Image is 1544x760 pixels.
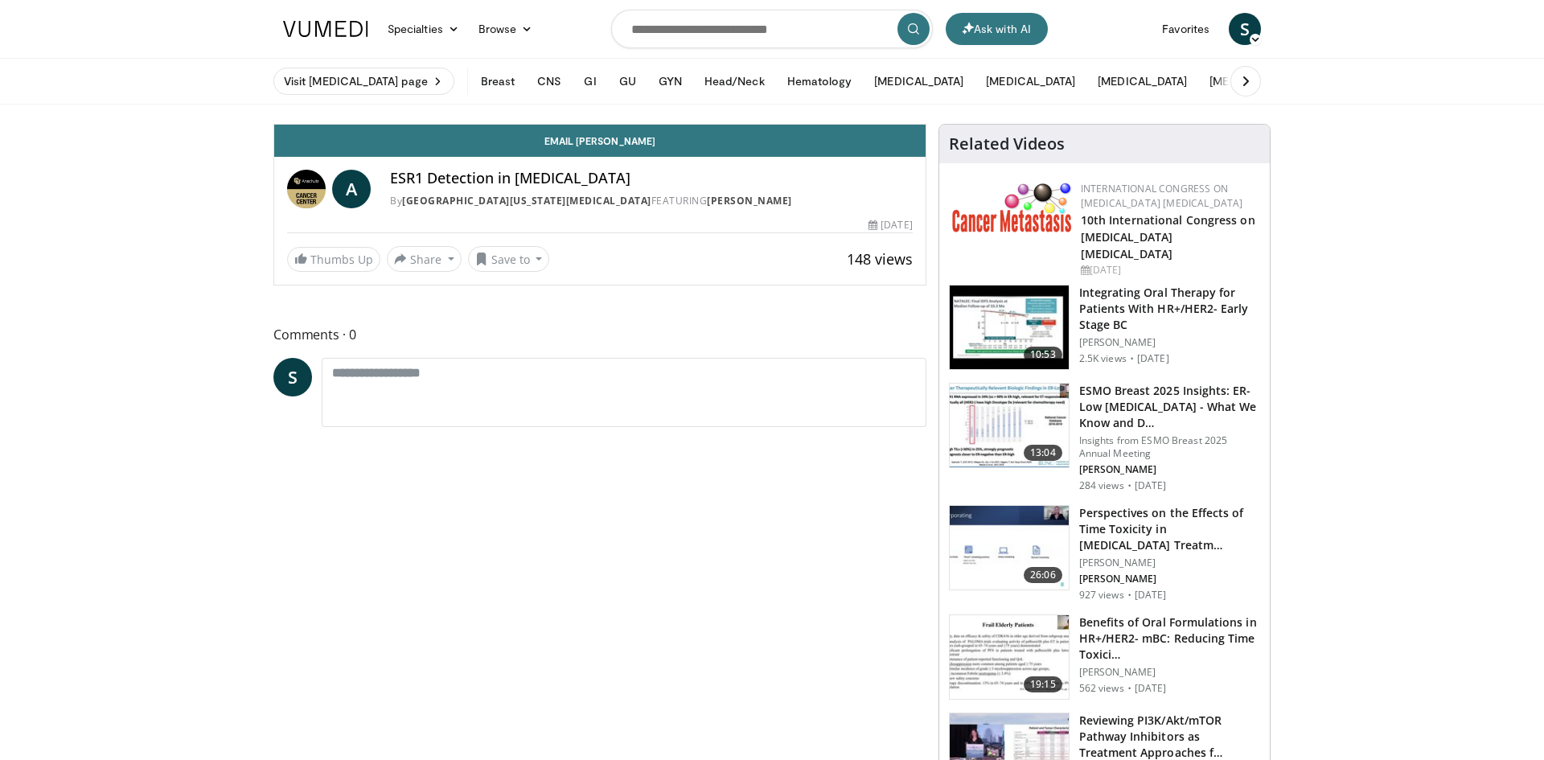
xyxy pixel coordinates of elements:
[1079,352,1127,365] p: 2.5K views
[1081,182,1243,210] a: International Congress on [MEDICAL_DATA] [MEDICAL_DATA]
[649,65,692,97] button: GYN
[1127,479,1131,492] div: ·
[1200,65,1308,97] button: [MEDICAL_DATA]
[1079,589,1124,602] p: 927 views
[1079,463,1260,476] p: [PERSON_NAME]
[528,65,571,97] button: CNS
[1135,589,1167,602] p: [DATE]
[1079,614,1260,663] h3: Benefits of Oral Formulations in HR+/HER2- mBC: Reducing Time Toxici…
[695,65,774,97] button: Head/Neck
[390,170,913,187] h4: ESR1 Detection in [MEDICAL_DATA]
[1079,479,1124,492] p: 284 views
[1024,445,1062,461] span: 13:04
[950,384,1069,467] img: 080610b0-a2d1-4968-ad34-2b38353c9dcc.150x105_q85_crop-smart_upscale.jpg
[1079,383,1260,431] h3: ESMO Breast 2025 Insights: ER-Low [MEDICAL_DATA] - What We Know and D…
[952,182,1073,232] img: 6ff8bc22-9509-4454-a4f8-ac79dd3b8976.png.150x105_q85_autocrop_double_scale_upscale_version-0.2.png
[287,170,326,208] img: University of Colorado Cancer Center
[1079,573,1260,585] p: [PERSON_NAME]
[332,170,371,208] a: A
[868,218,912,232] div: [DATE]
[1079,434,1260,460] p: Insights from ESMO Breast 2025 Annual Meeting
[778,65,862,97] button: Hematology
[976,65,1085,97] button: [MEDICAL_DATA]
[611,10,933,48] input: Search topics, interventions
[574,65,606,97] button: GI
[1135,479,1167,492] p: [DATE]
[847,249,913,269] span: 148 views
[273,68,454,95] a: Visit [MEDICAL_DATA] page
[1024,567,1062,583] span: 26:06
[287,247,380,272] a: Thumbs Up
[471,65,524,97] button: Breast
[1081,212,1255,261] a: 10th International Congress on [MEDICAL_DATA] [MEDICAL_DATA]
[1024,347,1062,363] span: 10:53
[1079,666,1260,679] p: [PERSON_NAME]
[1088,65,1197,97] button: [MEDICAL_DATA]
[387,246,462,272] button: Share
[1079,336,1260,349] p: [PERSON_NAME]
[402,194,651,207] a: [GEOGRAPHIC_DATA][US_STATE][MEDICAL_DATA]
[949,383,1260,492] a: 13:04 ESMO Breast 2025 Insights: ER-Low [MEDICAL_DATA] - What We Know and D… Insights from ESMO B...
[283,21,368,37] img: VuMedi Logo
[1137,352,1169,365] p: [DATE]
[1024,676,1062,692] span: 19:15
[469,13,543,45] a: Browse
[949,505,1260,602] a: 26:06 Perspectives on the Effects of Time Toxicity in [MEDICAL_DATA] Treatm… [PERSON_NAME] [PERSO...
[1130,352,1134,365] div: ·
[273,324,926,345] span: Comments 0
[378,13,469,45] a: Specialties
[949,285,1260,370] a: 10:53 Integrating Oral Therapy for Patients With HR+/HER2- Early Stage BC [PERSON_NAME] 2.5K view...
[950,286,1069,369] img: 7035c1ee-2ce0-4e29-a9cf-caabf10564fc.150x105_q85_crop-smart_upscale.jpg
[950,506,1069,590] img: 72d84e18-57dc-4c79-bfdc-8a3269f0decc.150x105_q85_crop-smart_upscale.jpg
[1079,505,1260,553] h3: Perspectives on the Effects of Time Toxicity in [MEDICAL_DATA] Treatm…
[949,134,1065,154] h4: Related Videos
[1079,285,1260,333] h3: Integrating Oral Therapy for Patients With HR+/HER2- Early Stage BC
[950,615,1069,699] img: e1cfad9f-c042-4e79-9884-9256007e47a9.150x105_q85_crop-smart_upscale.jpg
[1081,263,1257,277] div: [DATE]
[707,194,792,207] a: [PERSON_NAME]
[1079,557,1260,569] p: [PERSON_NAME]
[949,614,1260,700] a: 19:15 Benefits of Oral Formulations in HR+/HER2- mBC: Reducing Time Toxici… [PERSON_NAME] 562 vie...
[390,194,913,208] div: By FEATURING
[1135,682,1167,695] p: [DATE]
[610,65,646,97] button: GU
[274,125,926,157] a: Email [PERSON_NAME]
[1127,589,1131,602] div: ·
[1127,682,1131,695] div: ·
[1152,13,1219,45] a: Favorites
[1229,13,1261,45] a: S
[1079,682,1124,695] p: 562 views
[468,246,550,272] button: Save to
[946,13,1048,45] button: Ask with AI
[273,358,312,396] a: S
[864,65,973,97] button: [MEDICAL_DATA]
